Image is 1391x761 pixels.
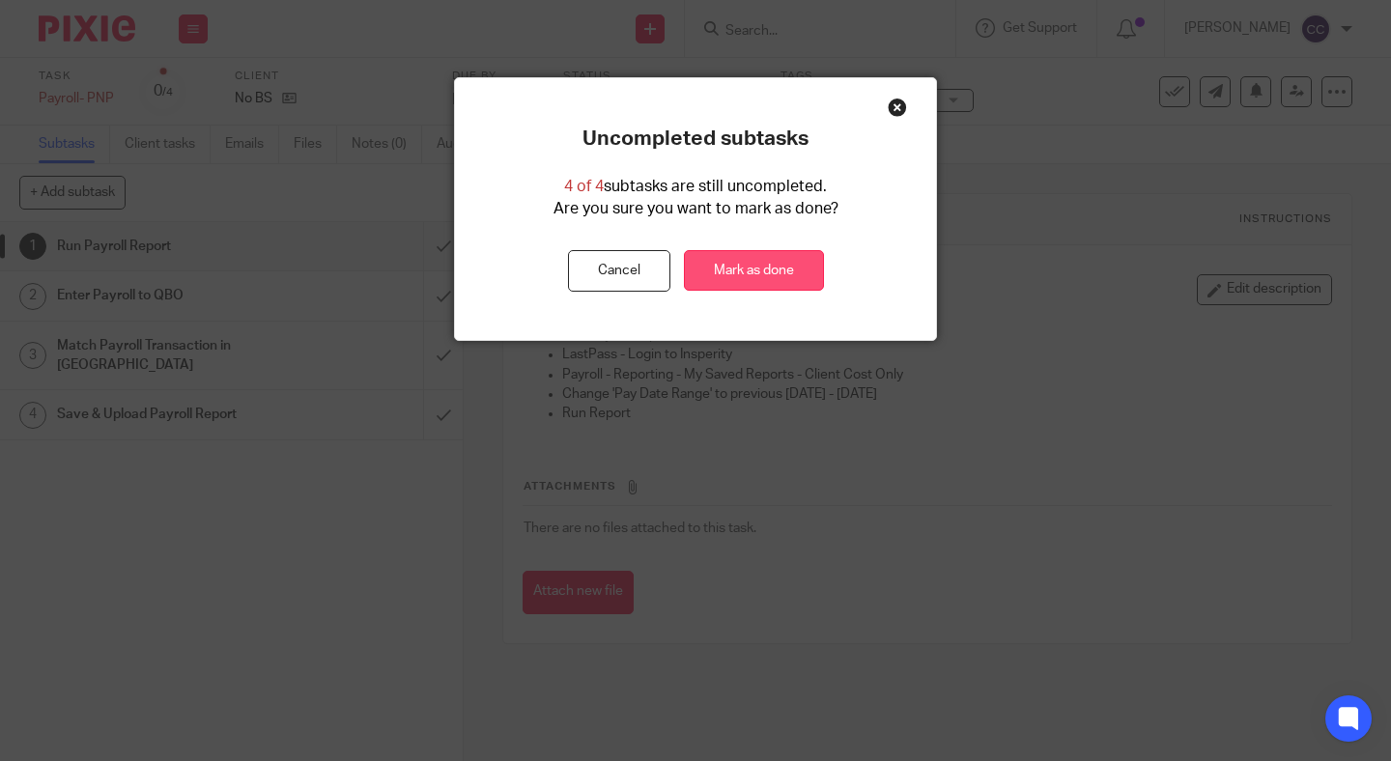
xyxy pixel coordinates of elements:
[568,250,670,292] button: Cancel
[888,98,907,117] div: Close this dialog window
[684,250,824,292] a: Mark as done
[564,179,604,194] span: 4 of 4
[554,198,838,220] p: Are you sure you want to mark as done?
[564,176,827,198] p: subtasks are still uncompleted.
[582,127,809,152] p: Uncompleted subtasks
